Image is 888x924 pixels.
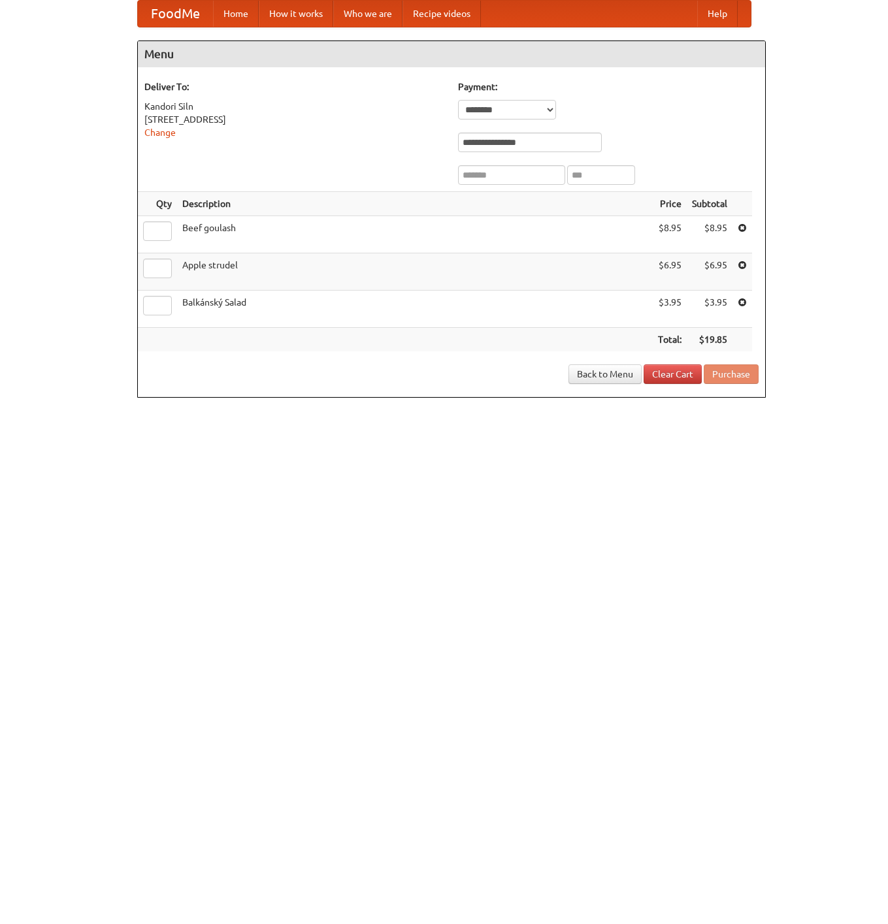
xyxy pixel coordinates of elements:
td: $8.95 [687,216,732,253]
h5: Deliver To: [144,80,445,93]
th: Description [177,192,653,216]
th: Price [653,192,687,216]
a: How it works [259,1,333,27]
a: FoodMe [138,1,213,27]
div: Kandori Siln [144,100,445,113]
th: Subtotal [687,192,732,216]
button: Purchase [704,364,759,384]
a: Recipe videos [403,1,481,27]
a: Change [144,127,176,138]
td: Balkánský Salad [177,291,653,328]
a: Help [697,1,738,27]
div: [STREET_ADDRESS] [144,113,445,126]
h5: Payment: [458,80,759,93]
a: Home [213,1,259,27]
td: $6.95 [653,253,687,291]
td: $6.95 [687,253,732,291]
a: Who we are [333,1,403,27]
td: Apple strudel [177,253,653,291]
h4: Menu [138,41,765,67]
td: $8.95 [653,216,687,253]
th: Total: [653,328,687,352]
th: Qty [138,192,177,216]
td: Beef goulash [177,216,653,253]
td: $3.95 [687,291,732,328]
a: Back to Menu [568,364,642,384]
td: $3.95 [653,291,687,328]
th: $19.85 [687,328,732,352]
a: Clear Cart [644,364,702,384]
